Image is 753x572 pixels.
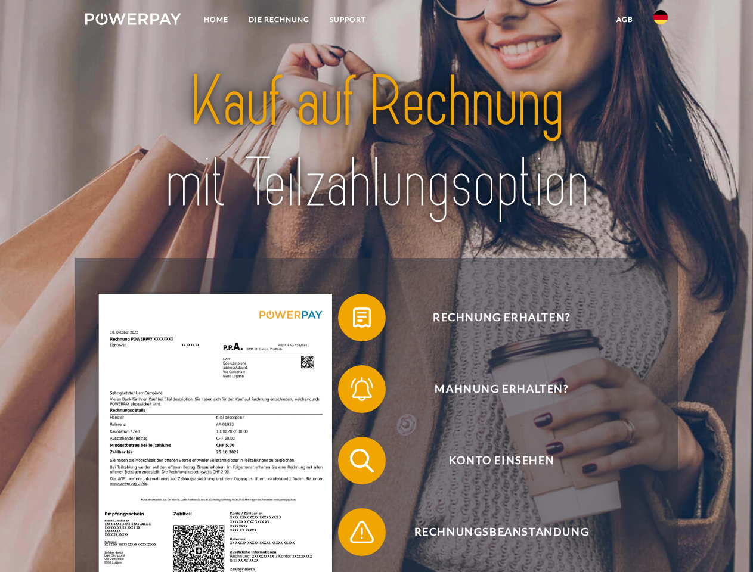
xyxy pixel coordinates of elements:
a: SUPPORT [320,9,376,30]
span: Konto einsehen [355,437,647,484]
a: agb [606,9,643,30]
img: qb_search.svg [347,446,377,475]
span: Mahnung erhalten? [355,365,647,413]
span: Rechnungsbeanstandung [355,508,647,556]
a: DIE RECHNUNG [238,9,320,30]
span: Rechnung erhalten? [355,294,647,341]
button: Mahnung erhalten? [338,365,648,413]
img: title-powerpay_de.svg [114,57,639,228]
img: de [653,10,668,24]
button: Rechnung erhalten? [338,294,648,341]
img: qb_bell.svg [347,374,377,404]
img: qb_warning.svg [347,517,377,547]
button: Rechnungsbeanstandung [338,508,648,556]
img: logo-powerpay-white.svg [85,13,181,25]
a: Home [194,9,238,30]
button: Konto einsehen [338,437,648,484]
img: qb_bill.svg [347,303,377,332]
